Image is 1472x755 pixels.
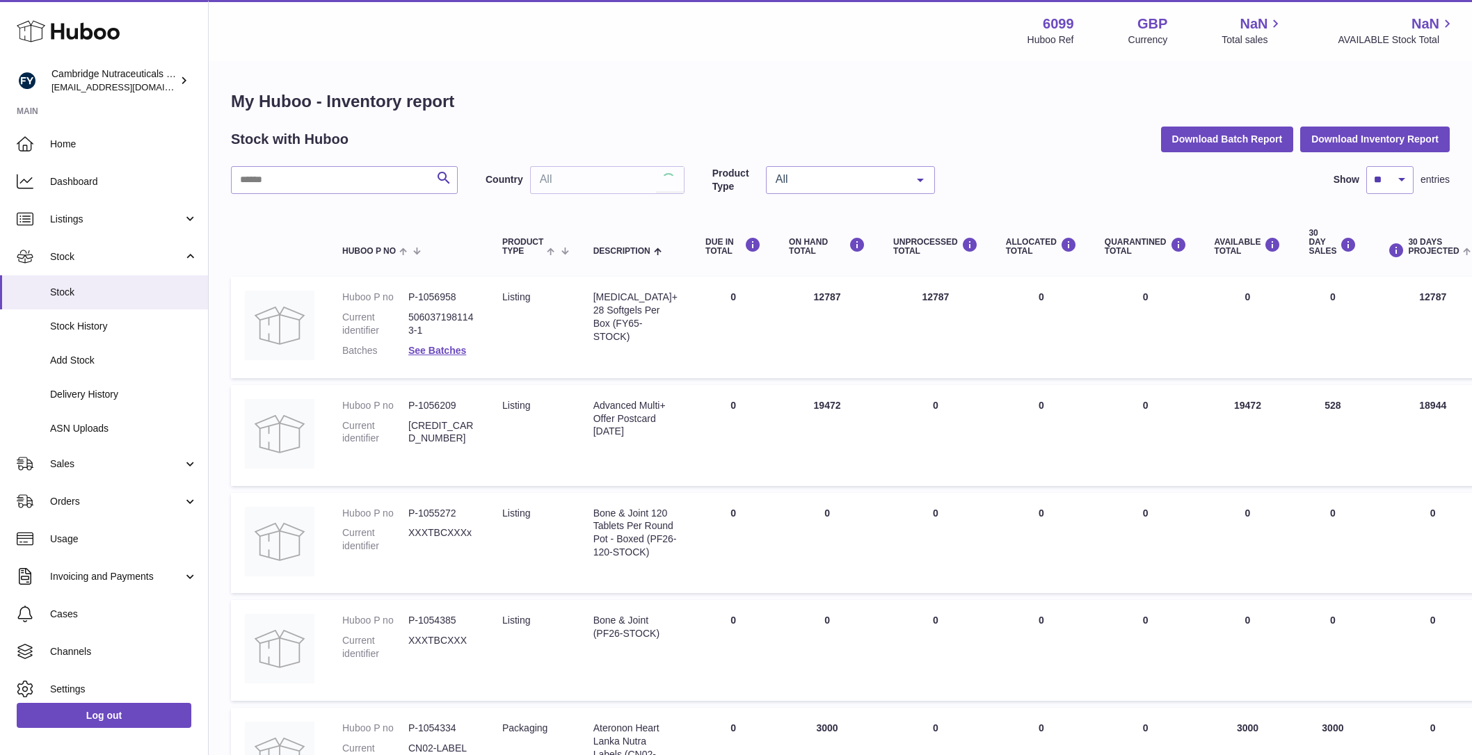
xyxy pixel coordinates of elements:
[502,722,547,733] span: packaging
[992,493,1091,594] td: 0
[1240,15,1267,33] span: NaN
[502,400,530,411] span: listing
[342,634,408,660] dt: Current identifier
[1408,238,1459,256] span: 30 DAYS PROJECTED
[775,385,879,486] td: 19472
[51,67,177,94] div: Cambridge Nutraceuticals Ltd
[342,247,396,256] span: Huboo P no
[408,526,474,553] dd: XXXTBCXXXx
[691,385,775,486] td: 0
[879,493,992,594] td: 0
[50,495,183,508] span: Orders
[879,385,992,486] td: 0
[775,600,879,701] td: 0
[50,683,198,696] span: Settings
[1143,722,1149,733] span: 0
[1143,400,1149,411] span: 0
[50,175,198,188] span: Dashboard
[342,311,408,337] dt: Current identifier
[1309,229,1357,257] div: 30 DAY SALES
[502,291,530,302] span: listing
[1137,15,1167,33] strong: GBP
[231,90,1450,113] h1: My Huboo - Inventory report
[691,600,775,701] td: 0
[50,608,198,621] span: Cases
[408,507,474,520] dd: P-1055272
[705,237,761,256] div: DUE IN TOTAL
[245,507,314,576] img: product image
[50,457,183,471] span: Sales
[50,320,198,333] span: Stock History
[1411,15,1439,33] span: NaN
[1027,33,1074,47] div: Huboo Ref
[593,507,678,560] div: Bone & Joint 120 Tablets Per Round Pot - Boxed (PF26-120-STOCK)
[50,213,183,226] span: Listings
[50,422,198,435] span: ASN Uploads
[50,286,198,299] span: Stock
[1105,237,1187,256] div: QUARANTINED Total
[408,634,474,660] dd: XXXTBCXXX
[1222,33,1283,47] span: Total sales
[51,81,205,92] span: [EMAIL_ADDRESS][DOMAIN_NAME]
[1295,493,1370,594] td: 0
[50,388,198,401] span: Delivery History
[772,172,906,186] span: All
[1201,277,1295,378] td: 0
[593,247,650,256] span: Description
[1143,615,1149,626] span: 0
[893,237,978,256] div: UNPROCESSED Total
[1421,173,1450,186] span: entries
[408,345,466,356] a: See Batches
[879,600,992,701] td: 0
[775,277,879,378] td: 12787
[50,250,183,263] span: Stock
[1043,15,1074,33] strong: 6099
[342,526,408,553] dt: Current identifier
[1334,173,1359,186] label: Show
[1161,127,1294,152] button: Download Batch Report
[245,291,314,360] img: product image
[992,277,1091,378] td: 0
[50,533,198,546] span: Usage
[17,70,38,91] img: huboo@camnutra.com
[691,493,775,594] td: 0
[502,508,530,519] span: listing
[1143,291,1149,302] span: 0
[50,645,198,658] span: Channels
[245,399,314,469] img: product image
[502,615,530,626] span: listing
[342,507,408,520] dt: Huboo P no
[992,385,1091,486] td: 0
[1295,600,1370,701] td: 0
[342,344,408,357] dt: Batches
[342,419,408,446] dt: Current identifier
[245,614,314,683] img: product image
[342,614,408,627] dt: Huboo P no
[1338,15,1455,47] a: NaN AVAILABLE Stock Total
[408,399,474,412] dd: P-1056209
[1201,385,1295,486] td: 19472
[1128,33,1168,47] div: Currency
[691,277,775,378] td: 0
[342,722,408,735] dt: Huboo P no
[593,291,678,343] div: [MEDICAL_DATA]+ 28 Softgels Per Box (FY65-STOCK)
[486,173,523,186] label: Country
[50,354,198,367] span: Add Stock
[1143,508,1149,519] span: 0
[1338,33,1455,47] span: AVAILABLE Stock Total
[408,614,474,627] dd: P-1054385
[408,419,474,446] dd: [CREDIT_CARD_NUMBER]
[1295,277,1370,378] td: 0
[408,291,474,304] dd: P-1056958
[1006,237,1077,256] div: ALLOCATED Total
[50,570,183,583] span: Invoicing and Payments
[1300,127,1450,152] button: Download Inventory Report
[992,600,1091,701] td: 0
[1222,15,1283,47] a: NaN Total sales
[1201,600,1295,701] td: 0
[1201,493,1295,594] td: 0
[408,311,474,337] dd: 5060371981143-1
[789,237,865,256] div: ON HAND Total
[231,130,349,149] h2: Stock with Huboo
[593,614,678,640] div: Bone & Joint (PF26-STOCK)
